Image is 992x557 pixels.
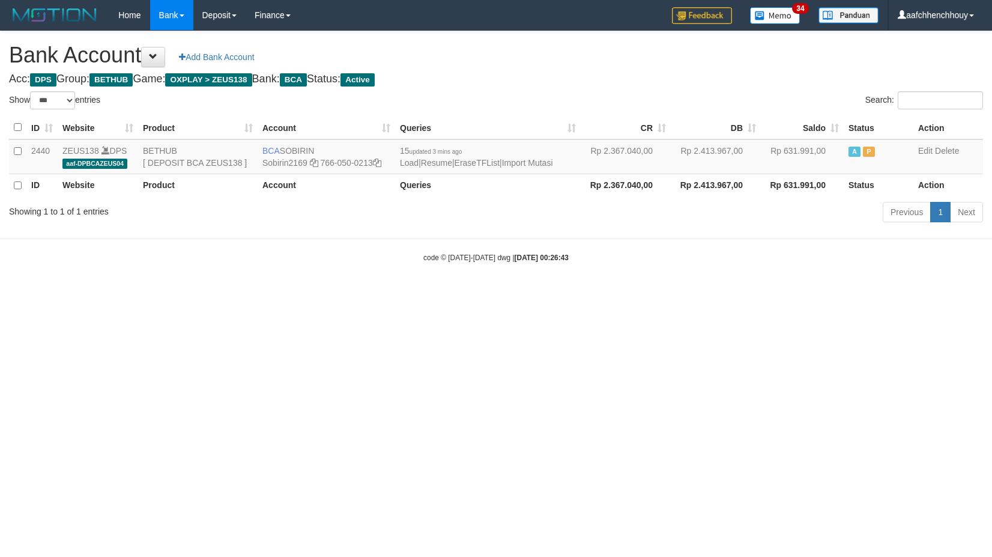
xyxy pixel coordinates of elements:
[26,174,58,197] th: ID
[138,174,258,197] th: Product
[171,47,262,67] a: Add Bank Account
[672,7,732,24] img: Feedback.jpg
[138,116,258,139] th: Product: activate to sort column ascending
[9,201,404,218] div: Showing 1 to 1 of 1 entries
[280,73,307,87] span: BCA
[515,254,569,262] strong: [DATE] 00:26:43
[62,159,127,169] span: aaf-DPBCAZEUS04
[395,116,581,139] th: Queries: activate to sort column ascending
[761,116,844,139] th: Saldo: activate to sort column ascending
[898,91,983,109] input: Search:
[400,158,419,168] a: Load
[581,139,671,174] td: Rp 2.367.040,00
[581,116,671,139] th: CR: activate to sort column ascending
[373,158,381,168] a: Copy 7660500213 to clipboard
[410,148,462,155] span: updated 3 mins ago
[918,146,933,156] a: Edit
[455,158,500,168] a: EraseTFList
[761,174,844,197] th: Rp 631.991,00
[9,43,983,67] h1: Bank Account
[863,147,875,157] span: Paused
[423,254,569,262] small: code © [DATE]-[DATE] dwg |
[671,174,761,197] th: Rp 2.413.967,00
[258,174,395,197] th: Account
[26,139,58,174] td: 2440
[258,116,395,139] th: Account: activate to sort column ascending
[262,146,280,156] span: BCA
[844,116,913,139] th: Status
[30,73,56,87] span: DPS
[9,73,983,85] h4: Acc: Group: Game: Bank: Status:
[844,174,913,197] th: Status
[26,116,58,139] th: ID: activate to sort column ascending
[395,174,581,197] th: Queries
[400,146,553,168] span: | | |
[400,146,462,156] span: 15
[848,147,860,157] span: Active
[58,174,138,197] th: Website
[913,174,983,197] th: Action
[671,116,761,139] th: DB: activate to sort column ascending
[9,6,100,24] img: MOTION_logo.png
[89,73,133,87] span: BETHUB
[913,116,983,139] th: Action
[818,7,879,23] img: panduan.png
[138,139,258,174] td: BETHUB [ DEPOSIT BCA ZEUS138 ]
[792,3,808,14] span: 34
[761,139,844,174] td: Rp 631.991,00
[310,158,318,168] a: Copy Sobirin2169 to clipboard
[62,146,99,156] a: ZEUS138
[30,91,75,109] select: Showentries
[502,158,553,168] a: Import Mutasi
[671,139,761,174] td: Rp 2.413.967,00
[258,139,395,174] td: SOBIRIN 766-050-0213
[865,91,983,109] label: Search:
[750,7,800,24] img: Button%20Memo.svg
[165,73,252,87] span: OXPLAY > ZEUS138
[58,139,138,174] td: DPS
[421,158,452,168] a: Resume
[581,174,671,197] th: Rp 2.367.040,00
[883,202,931,222] a: Previous
[58,116,138,139] th: Website: activate to sort column ascending
[935,146,959,156] a: Delete
[9,91,100,109] label: Show entries
[950,202,983,222] a: Next
[262,158,307,168] a: Sobirin2169
[930,202,951,222] a: 1
[340,73,375,87] span: Active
